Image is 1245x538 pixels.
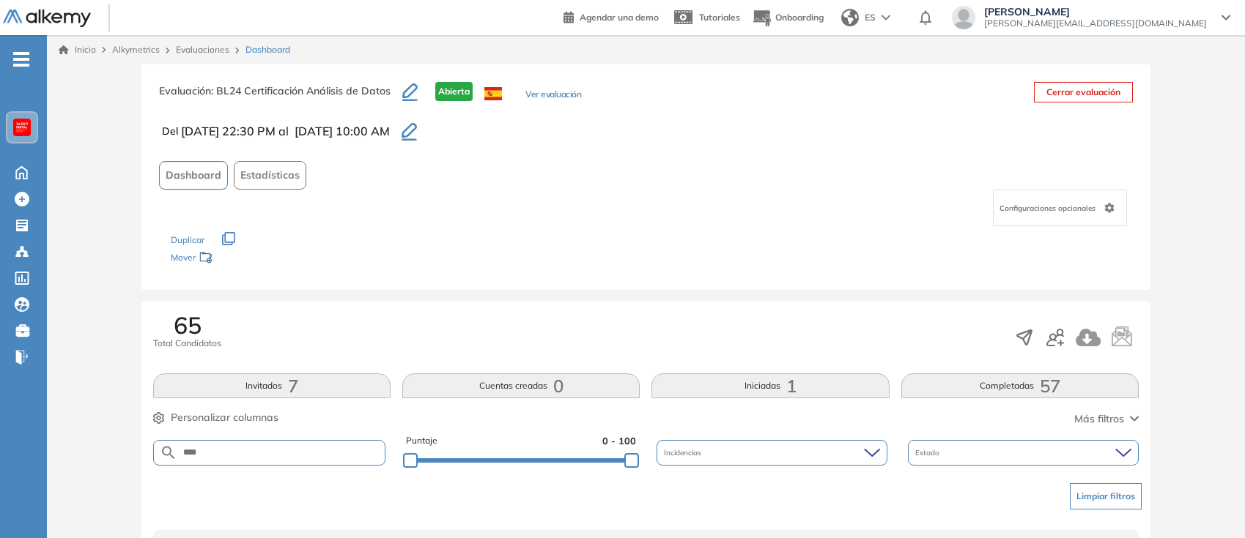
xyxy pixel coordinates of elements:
[602,434,636,448] span: 0 - 100
[657,440,887,466] div: Incidencias
[406,434,437,448] span: Puntaje
[112,44,160,55] span: Alkymetrics
[752,2,824,34] button: Onboarding
[984,18,1207,29] span: [PERSON_NAME][EMAIL_ADDRESS][DOMAIN_NAME]
[211,84,391,97] span: : BL24 Certificación Análisis de Datos
[993,190,1127,226] div: Configuraciones opcionales
[580,12,659,23] span: Agendar una demo
[984,6,1207,18] span: [PERSON_NAME]
[13,58,29,61] i: -
[174,313,202,337] span: 65
[171,410,278,425] span: Personalizar columnas
[171,245,317,272] div: Mover
[664,447,704,458] span: Incidencias
[1070,483,1142,509] button: Limpiar filtros
[245,43,290,56] span: Dashboard
[699,12,740,23] span: Tutoriales
[181,122,276,140] span: [DATE] 22:30 PM
[166,168,221,183] span: Dashboard
[278,122,289,140] span: al
[1074,411,1139,427] button: Más filtros
[865,11,876,24] span: ES
[295,122,390,140] span: [DATE] 10:00 AM
[159,161,228,190] button: Dashboard
[564,7,659,25] a: Agendar una demo
[841,9,859,26] img: world
[435,82,473,101] span: Abierta
[159,82,402,113] h3: Evaluación
[1000,203,1098,214] span: Configuraciones opcionales
[908,440,1139,466] div: Estado
[162,124,178,139] span: Del
[402,373,640,398] button: Cuentas creadas0
[240,168,300,183] span: Estadísticas
[775,12,824,23] span: Onboarding
[525,88,581,103] button: Ver evaluación
[3,10,91,28] img: Logo
[153,373,391,398] button: Invitados7
[484,87,502,100] img: ESP
[153,337,221,350] span: Total Candidatos
[160,444,177,462] img: SEARCH_ALT
[1034,82,1133,102] button: Cerrar evaluación
[59,43,96,56] a: Inicio
[901,373,1139,398] button: Completadas57
[1074,411,1124,427] span: Más filtros
[153,410,278,425] button: Personalizar columnas
[171,234,204,245] span: Duplicar
[16,122,28,133] img: https://assets.alkemy.org/workspaces/620/d203e0be-08f6-444b-9eae-a92d815a506f.png
[651,373,889,398] button: Iniciadas1
[176,44,229,55] a: Evaluaciones
[234,161,306,190] button: Estadísticas
[882,15,890,20] img: arrow
[915,447,942,458] span: Estado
